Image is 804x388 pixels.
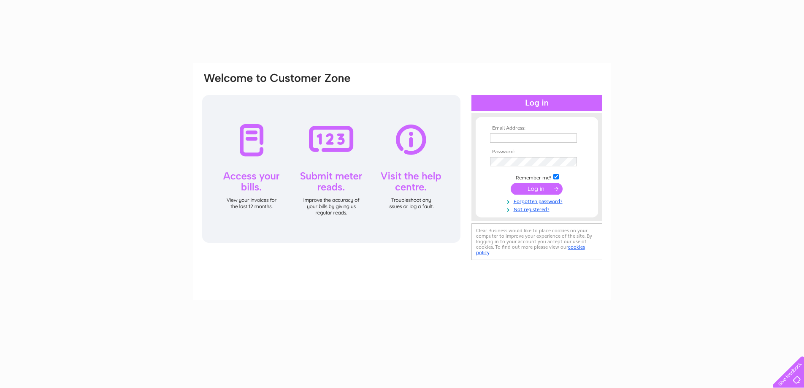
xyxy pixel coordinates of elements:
[490,205,586,213] a: Not registered?
[511,183,563,195] input: Submit
[490,197,586,205] a: Forgotten password?
[471,223,602,260] div: Clear Business would like to place cookies on your computer to improve your experience of the sit...
[476,244,585,255] a: cookies policy
[488,125,586,131] th: Email Address:
[488,173,586,181] td: Remember me?
[488,149,586,155] th: Password:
